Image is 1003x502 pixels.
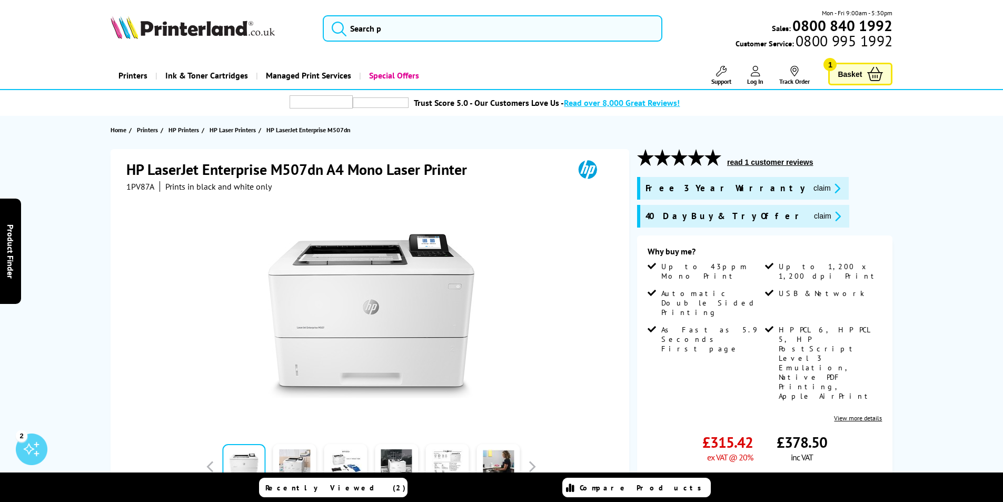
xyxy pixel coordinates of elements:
a: Log In [747,66,763,85]
a: Compare Products [562,478,711,497]
a: Ink & Toner Cartridges [155,62,256,89]
a: Recently Viewed (2) [259,478,408,497]
h1: HP LaserJet Enterprise M507dn A4 Mono Laser Printer [126,160,478,179]
a: HP LaserJet Enterprise M507dn [266,124,353,135]
span: Log In [747,77,763,85]
div: Why buy me? [648,246,882,262]
span: 40 Day Buy & Try Offer [646,210,806,222]
span: USB & Network [779,289,865,298]
a: Home [111,124,129,135]
span: Mon - Fri 9:00am - 5:30pm [822,8,892,18]
span: Compare Products [580,483,707,493]
button: read 1 customer reviews [724,158,816,167]
span: Recently Viewed (2) [265,483,406,493]
a: Special Offers [359,62,427,89]
span: Basket [838,67,862,81]
span: £315.42 [702,432,753,452]
span: Product Finder [5,224,16,278]
a: Managed Print Services [256,62,359,89]
a: View more details [834,414,882,422]
span: Home [111,124,126,135]
span: As Fast as 5.9 Seconds First page [661,325,762,353]
div: 2 [16,430,27,441]
span: Up to 1,200 x 1,200 dpi Print [779,262,880,281]
span: HP PCL 6, HP PCL 5, HP PostScript Level 3 Emulation, Native PDF Printing, Apple AirPrint [779,325,880,401]
img: Printerland Logo [111,16,275,39]
b: 0800 840 1992 [792,16,892,35]
a: 0800 840 1992 [791,21,892,31]
span: 1 [823,58,837,71]
a: Printers [111,62,155,89]
span: Support [711,77,731,85]
button: promo-description [811,210,844,222]
img: trustpilot rating [353,97,409,108]
a: HP Printers [168,124,202,135]
span: HP Printers [168,124,199,135]
span: Customer Service: [736,36,892,48]
span: HP LaserJet Enterprise M507dn [266,124,351,135]
img: HP LaserJet Enterprise M507dn [268,213,474,419]
a: HP Laser Printers [210,124,259,135]
a: Printers [137,124,161,135]
a: Basket 1 [828,63,892,85]
i: Prints in black and white only [165,181,272,192]
a: Printerland Logo [111,16,310,41]
span: £378.50 [777,432,827,452]
a: Track Order [779,66,810,85]
span: inc VAT [791,452,813,462]
span: Read over 8,000 Great Reviews! [564,97,680,108]
a: Support [711,66,731,85]
input: Search p [323,15,662,42]
a: Trust Score 5.0 - Our Customers Love Us -Read over 8,000 Great Reviews! [414,97,680,108]
img: trustpilot rating [290,95,353,109]
span: Up to 43ppm Mono Print [661,262,762,281]
span: Sales: [772,23,791,33]
span: Printers [137,124,158,135]
span: Free 3 Year Warranty [646,182,805,194]
button: promo-description [810,182,843,194]
span: Automatic Double Sided Printing [661,289,762,317]
img: HP [563,160,612,179]
span: 0800 995 1992 [794,36,892,46]
span: Ink & Toner Cartridges [165,62,248,89]
span: ex VAT @ 20% [707,452,753,462]
span: HP Laser Printers [210,124,256,135]
span: 1PV87A [126,181,154,192]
